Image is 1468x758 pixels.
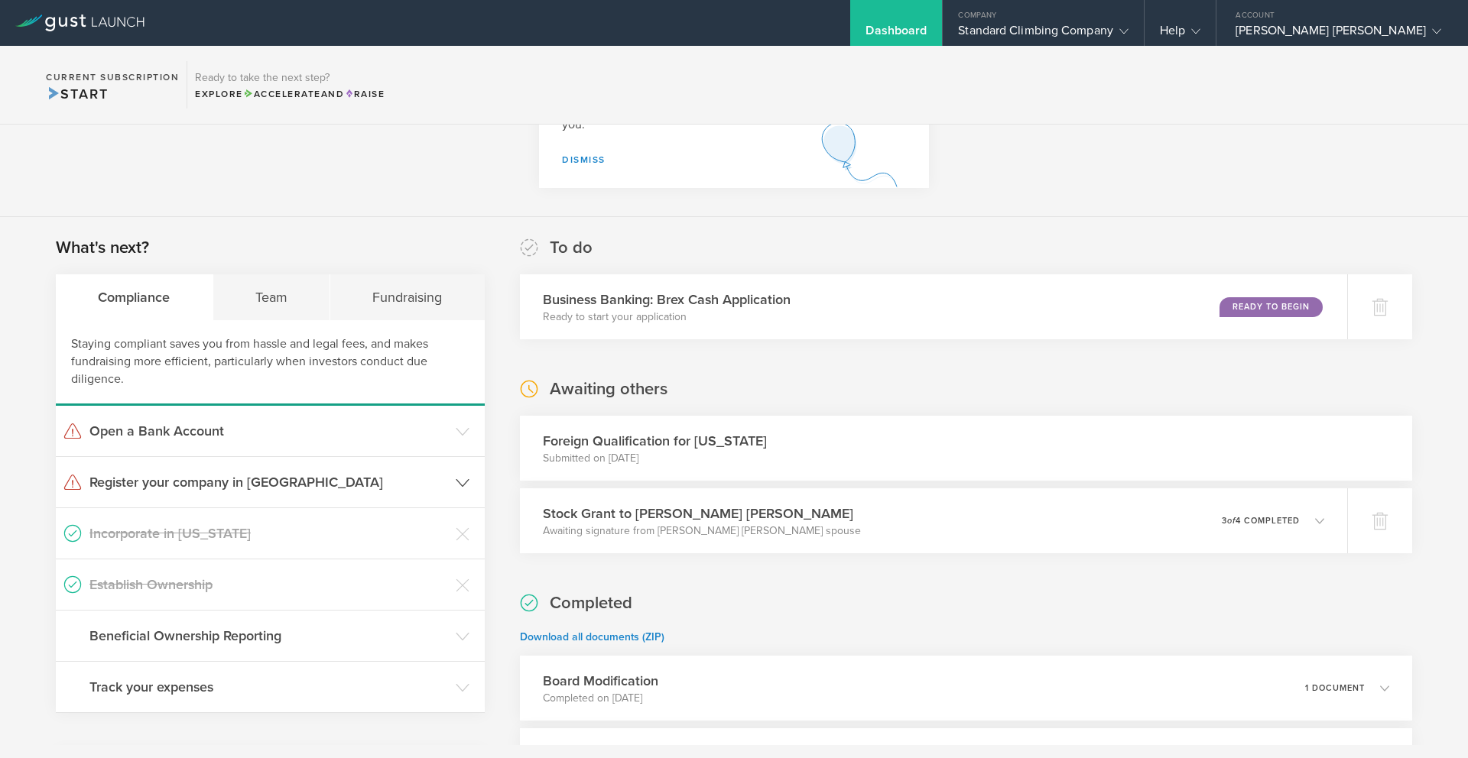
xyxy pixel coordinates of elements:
div: Business Banking: Brex Cash ApplicationReady to start your applicationReady to Begin [520,274,1347,339]
h3: Stock Grant to [PERSON_NAME] [PERSON_NAME] [543,504,861,523]
p: Submitted on [DATE] [543,451,767,466]
em: of [1227,516,1236,526]
p: 1 document [1305,684,1365,692]
h3: Open a Bank Account [89,421,448,441]
div: Fundraising [330,274,485,320]
div: Ready to take the next step?ExploreAccelerateandRaise [187,61,392,109]
h3: Ready to take the next step? [195,73,385,83]
span: and [243,89,345,99]
span: Start [46,86,108,102]
h3: Establish Ownership [89,575,448,594]
a: Dismiss [562,154,606,165]
p: Awaiting signature from [PERSON_NAME] [PERSON_NAME] spouse [543,523,861,539]
div: Explore [195,87,385,101]
div: [PERSON_NAME] [PERSON_NAME] [1236,23,1441,46]
div: Compliance [56,274,213,320]
h3: Board Modification [543,671,658,691]
span: Raise [344,89,385,99]
h2: To do [550,237,593,259]
h2: Completed [550,592,632,614]
p: Ready to start your application [543,309,791,325]
div: Help [1160,23,1200,46]
p: 3 4 completed [1222,517,1300,525]
h3: Incorporate in [US_STATE] [89,523,448,543]
a: Download all documents (ZIP) [520,630,664,643]
h3: Register your company in [GEOGRAPHIC_DATA] [89,472,448,492]
div: Standard Climbing Company [958,23,1129,46]
div: Staying compliant saves you from hassle and legal fees, and makes fundraising more efficient, par... [56,320,485,406]
h2: Awaiting others [550,378,667,400]
div: Team [213,274,331,320]
h3: Beneficial Ownership Reporting [89,626,448,646]
h2: Current Subscription [46,73,179,82]
h3: Business Banking: Brex Cash Application [543,290,791,309]
div: Ready to Begin [1220,297,1323,317]
div: Dashboard [866,23,927,46]
h3: Foreign Qualification for [US_STATE] [543,431,767,451]
p: Completed on [DATE] [543,691,658,706]
span: Accelerate [243,89,321,99]
h3: Track your expenses [89,677,448,697]
h2: What's next? [56,237,149,259]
